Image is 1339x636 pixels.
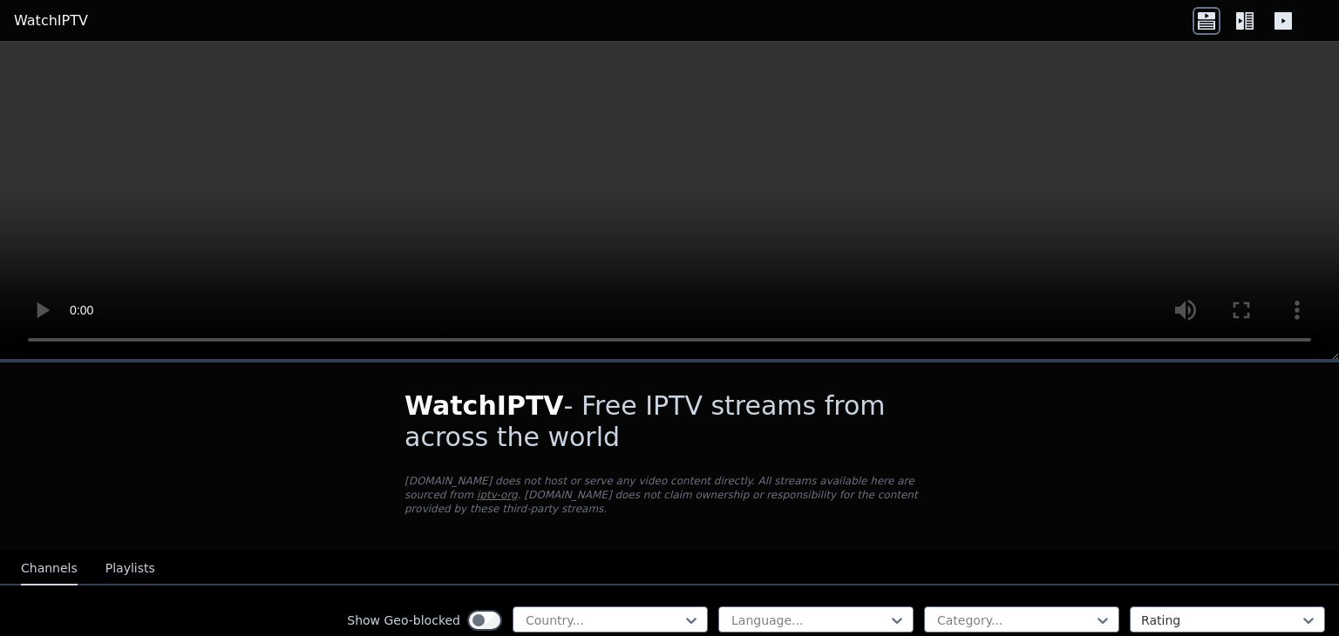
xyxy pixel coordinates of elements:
[404,390,935,453] h1: - Free IPTV streams from across the world
[21,552,78,585] button: Channels
[404,390,564,421] span: WatchIPTV
[404,474,935,516] p: [DOMAIN_NAME] does not host or serve any video content directly. All streams available here are s...
[14,10,88,31] a: WatchIPTV
[477,489,518,501] a: iptv-org
[347,612,460,629] label: Show Geo-blocked
[105,552,155,585] button: Playlists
